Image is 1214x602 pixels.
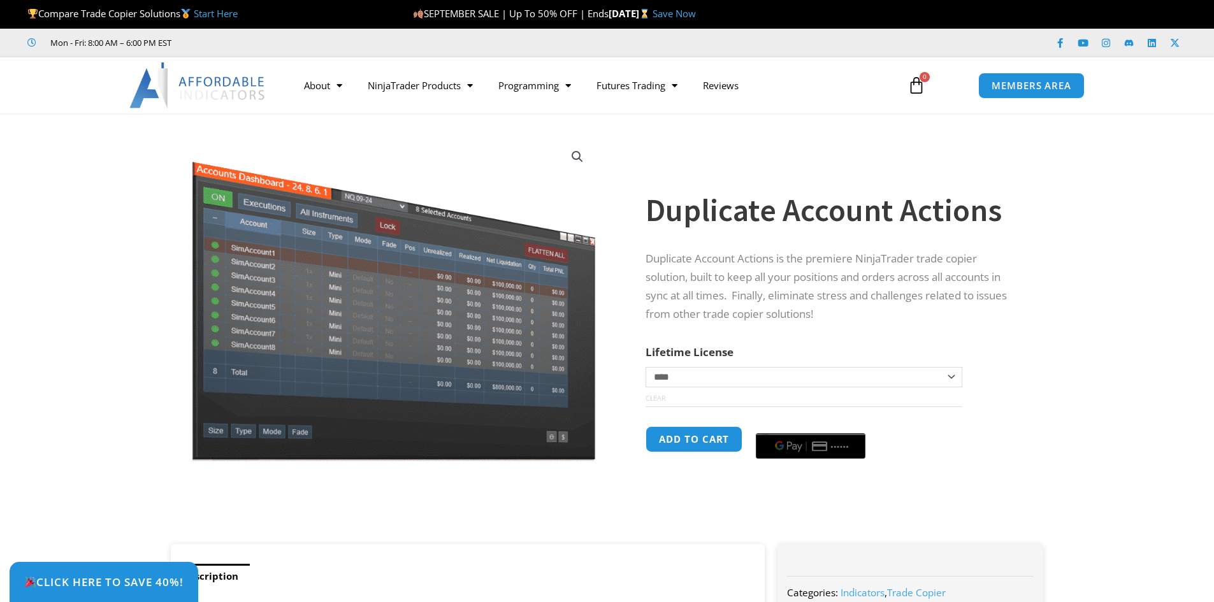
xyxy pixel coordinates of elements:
[25,577,36,587] img: 🎉
[978,73,1085,99] a: MEMBERS AREA
[414,9,423,18] img: 🍂
[27,7,238,20] span: Compare Trade Copier Solutions
[24,577,184,587] span: Click Here to save 40%!
[832,442,851,451] text: ••••••
[653,7,696,20] a: Save Now
[753,424,868,426] iframe: Secure payment input frame
[10,562,198,602] a: 🎉Click Here to save 40%!
[566,145,589,168] a: View full-screen image gallery
[920,72,930,82] span: 0
[355,71,486,100] a: NinjaTrader Products
[47,35,171,50] span: Mon - Fri: 8:00 AM – 6:00 PM EST
[189,36,380,49] iframe: Customer reviews powered by Trustpilot
[646,345,733,359] label: Lifetime License
[888,67,944,104] a: 0
[189,136,598,461] img: Screenshot 2024-08-26 15414455555
[129,62,266,108] img: LogoAI | Affordable Indicators – NinjaTrader
[646,426,742,452] button: Add to cart
[413,7,609,20] span: SEPTEMBER SALE | Up To 50% OFF | Ends
[584,71,690,100] a: Futures Trading
[28,9,38,18] img: 🏆
[992,81,1071,90] span: MEMBERS AREA
[291,71,893,100] nav: Menu
[486,71,584,100] a: Programming
[194,7,238,20] a: Start Here
[690,71,751,100] a: Reviews
[756,433,865,459] button: Buy with GPay
[181,9,191,18] img: 🥇
[646,188,1018,233] h1: Duplicate Account Actions
[609,7,653,20] strong: [DATE]
[640,9,649,18] img: ⌛
[646,250,1018,324] p: Duplicate Account Actions is the premiere NinjaTrader trade copier solution, built to keep all yo...
[646,394,665,403] a: Clear options
[291,71,355,100] a: About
